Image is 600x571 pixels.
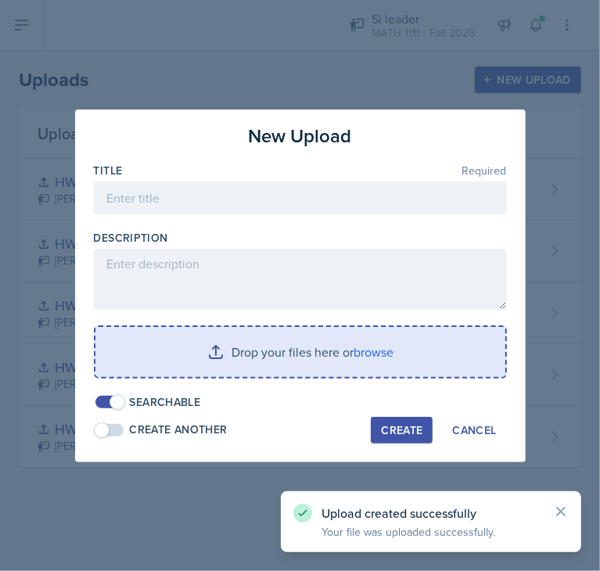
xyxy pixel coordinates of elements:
[452,424,496,436] div: Cancel
[462,165,507,176] span: Required
[130,394,201,411] div: Searchable
[322,505,541,521] p: Upload created successfully
[130,422,228,438] div: Create Another
[371,417,433,444] button: Create
[442,417,506,444] button: Cancel
[249,122,352,150] h3: New Upload
[381,424,422,436] div: Create
[94,163,123,178] label: Title
[322,524,541,540] p: Your file was uploaded successfully.
[94,181,507,214] input: Enter title
[94,230,168,246] label: Description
